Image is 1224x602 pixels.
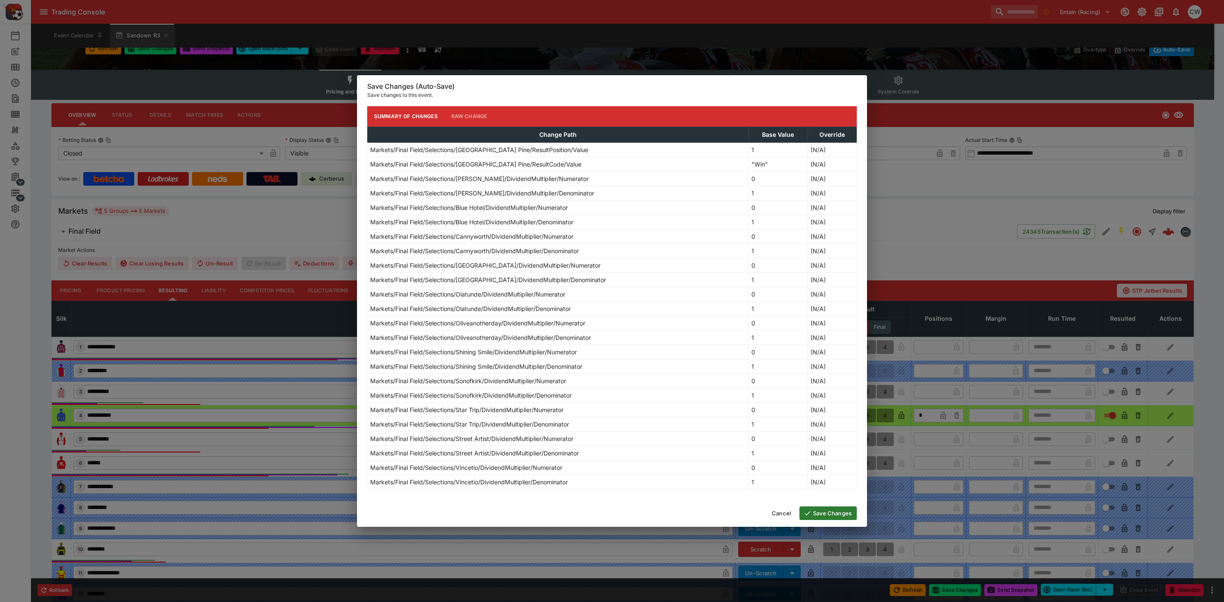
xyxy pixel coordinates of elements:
[748,186,807,200] td: 1
[370,275,606,284] p: Markets/Final Field/Selections/[GEOGRAPHIC_DATA]/DividendMultiplier/Denominator
[370,160,581,169] p: Markets/Final Field/Selections/[GEOGRAPHIC_DATA] Pine/ResultCode/Value
[370,232,573,241] p: Markets/Final Field/Selections/Cannyworth/DividendMultiplier/Numerator
[748,142,807,157] td: 1
[370,319,585,328] p: Markets/Final Field/Selections/Oliveanotherday/DividendMultiplier/Numerator
[807,330,856,345] td: (N/A)
[370,174,589,183] p: Markets/Final Field/Selections/[PERSON_NAME]/DividendMultiplier/Numerator
[748,446,807,460] td: 1
[370,391,572,400] p: Markets/Final Field/Selections/Sonofkirk/DividendMultiplier/Denominator
[807,200,856,215] td: (N/A)
[807,475,856,489] td: (N/A)
[748,359,807,373] td: 1
[807,402,856,417] td: (N/A)
[799,506,857,520] button: Save Changes
[370,189,594,198] p: Markets/Final Field/Selections/[PERSON_NAME]/DividendMultiplier/Denominator
[807,301,856,316] td: (N/A)
[748,388,807,402] td: 1
[807,186,856,200] td: (N/A)
[807,446,856,460] td: (N/A)
[370,478,568,486] p: Markets/Final Field/Selections/Vincetio/DividendMultiplier/Denominator
[445,106,494,127] button: Raw Change
[370,376,566,385] p: Markets/Final Field/Selections/Sonofkirk/DividendMultiplier/Numerator
[807,171,856,186] td: (N/A)
[748,417,807,431] td: 1
[807,215,856,229] td: (N/A)
[370,463,562,472] p: Markets/Final Field/Selections/Vincetio/DividendMultiplier/Numerator
[370,362,582,371] p: Markets/Final Field/Selections/Shining Smile/DividendMultiplier/Denominator
[367,91,857,99] p: Save changes to this event.
[748,301,807,316] td: 1
[767,506,796,520] button: Cancel
[807,258,856,272] td: (N/A)
[807,460,856,475] td: (N/A)
[370,449,579,458] p: Markets/Final Field/Selections/Street Artist/DividendMultiplier/Denominator
[807,287,856,301] td: (N/A)
[370,218,573,226] p: Markets/Final Field/Selections/Blue Hotel/DividendMultiplier/Denominator
[368,127,749,142] th: Change Path
[748,373,807,388] td: 0
[748,316,807,330] td: 0
[807,272,856,287] td: (N/A)
[807,417,856,431] td: (N/A)
[370,420,569,429] p: Markets/Final Field/Selections/Star Trip/DividendMultiplier/Denominator
[807,229,856,243] td: (N/A)
[370,261,601,270] p: Markets/Final Field/Selections/[GEOGRAPHIC_DATA]/DividendMultiplier/Numerator
[370,145,588,154] p: Markets/Final Field/Selections/[GEOGRAPHIC_DATA] Pine/ResultPosition/Value
[748,272,807,287] td: 1
[807,373,856,388] td: (N/A)
[748,258,807,272] td: 0
[370,304,571,313] p: Markets/Final Field/Selections/Olatunde/DividendMultiplier/Denominator
[748,460,807,475] td: 0
[748,345,807,359] td: 0
[748,330,807,345] td: 1
[748,171,807,186] td: 0
[807,127,856,142] th: Override
[748,431,807,446] td: 0
[748,157,807,171] td: "Win"
[748,215,807,229] td: 1
[370,405,564,414] p: Markets/Final Field/Selections/Star Trip/DividendMultiplier/Numerator
[807,142,856,157] td: (N/A)
[807,431,856,446] td: (N/A)
[807,388,856,402] td: (N/A)
[807,243,856,258] td: (N/A)
[370,203,568,212] p: Markets/Final Field/Selections/Blue Hotel/DividendMultiplier/Numerator
[748,229,807,243] td: 0
[748,287,807,301] td: 0
[370,348,577,356] p: Markets/Final Field/Selections/Shining Smile/DividendMultiplier/Numerator
[748,200,807,215] td: 0
[807,359,856,373] td: (N/A)
[807,316,856,330] td: (N/A)
[748,127,807,142] th: Base Value
[807,345,856,359] td: (N/A)
[370,246,579,255] p: Markets/Final Field/Selections/Cannyworth/DividendMultiplier/Denominator
[367,82,857,91] h6: Save Changes (Auto-Save)
[367,106,445,127] button: Summary of Changes
[748,475,807,489] td: 1
[748,243,807,258] td: 1
[370,333,591,342] p: Markets/Final Field/Selections/Oliveanotherday/DividendMultiplier/Denominator
[370,434,573,443] p: Markets/Final Field/Selections/Street Artist/DividendMultiplier/Numerator
[807,157,856,171] td: (N/A)
[370,290,565,299] p: Markets/Final Field/Selections/Olatunde/DividendMultiplier/Numerator
[748,402,807,417] td: 0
